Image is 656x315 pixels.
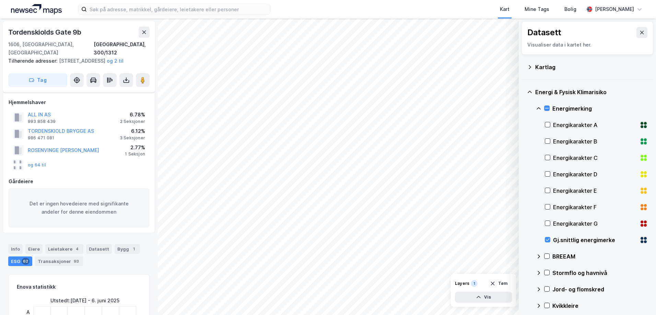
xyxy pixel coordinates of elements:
[9,98,149,106] div: Hjemmelshaver
[552,285,648,293] div: Jord- og flomskred
[553,236,637,244] div: Gj.snittlig energimerke
[120,127,145,135] div: 6.12%
[8,27,83,38] div: Tordenskiolds Gate 9b
[25,244,43,254] div: Eiere
[130,245,137,252] div: 1
[553,154,637,162] div: Energikarakter C
[553,137,637,146] div: Energikarakter B
[72,258,80,265] div: 93
[45,244,83,254] div: Leietakere
[552,104,648,113] div: Energimerking
[553,187,637,195] div: Energikarakter E
[455,281,469,286] div: Layers
[74,245,81,252] div: 4
[86,244,112,254] div: Datasett
[500,5,509,13] div: Kart
[120,135,145,141] div: 3 Seksjoner
[564,5,576,13] div: Bolig
[8,57,144,65] div: [STREET_ADDRESS]
[8,73,67,87] button: Tag
[125,151,145,157] div: 1 Seksjon
[125,143,145,152] div: 2.77%
[17,283,56,291] div: Enova statistikk
[471,280,478,287] div: 1
[552,302,648,310] div: Kvikkleire
[94,40,150,57] div: [GEOGRAPHIC_DATA], 300/1312
[525,5,549,13] div: Mine Tags
[535,88,648,96] div: Energi & Fysisk Klimarisiko
[553,219,637,228] div: Energikarakter G
[35,256,83,266] div: Transaksjoner
[87,4,270,14] input: Søk på adresse, matrikkel, gårdeiere, leietakere eller personer
[120,111,145,119] div: 6.78%
[8,40,94,57] div: 1606, [GEOGRAPHIC_DATA], [GEOGRAPHIC_DATA]
[485,278,512,289] button: Tøm
[28,135,54,141] div: 986 471 081
[455,292,512,303] button: Vis
[9,177,149,186] div: Gårdeiere
[8,58,59,64] span: Tilhørende adresser:
[622,282,656,315] div: Kontrollprogram for chat
[552,252,648,261] div: BREEAM
[22,258,30,265] div: 62
[120,119,145,124] div: 2 Seksjoner
[527,27,561,38] div: Datasett
[9,188,149,227] div: Det er ingen hovedeiere med signifikante andeler for denne eiendommen
[553,203,637,211] div: Energikarakter F
[595,5,634,13] div: [PERSON_NAME]
[8,244,23,254] div: Info
[527,41,647,49] div: Visualiser data i kartet her.
[50,297,119,305] div: Utstedt : [DATE] - 6. juni 2025
[28,119,56,124] div: 993 858 439
[553,121,637,129] div: Energikarakter A
[552,269,648,277] div: Stormflo og havnivå
[535,63,648,71] div: Kartlag
[8,256,32,266] div: ESG
[622,282,656,315] iframe: Chat Widget
[115,244,140,254] div: Bygg
[553,170,637,178] div: Energikarakter D
[11,4,62,14] img: logo.a4113a55bc3d86da70a041830d287a7e.svg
